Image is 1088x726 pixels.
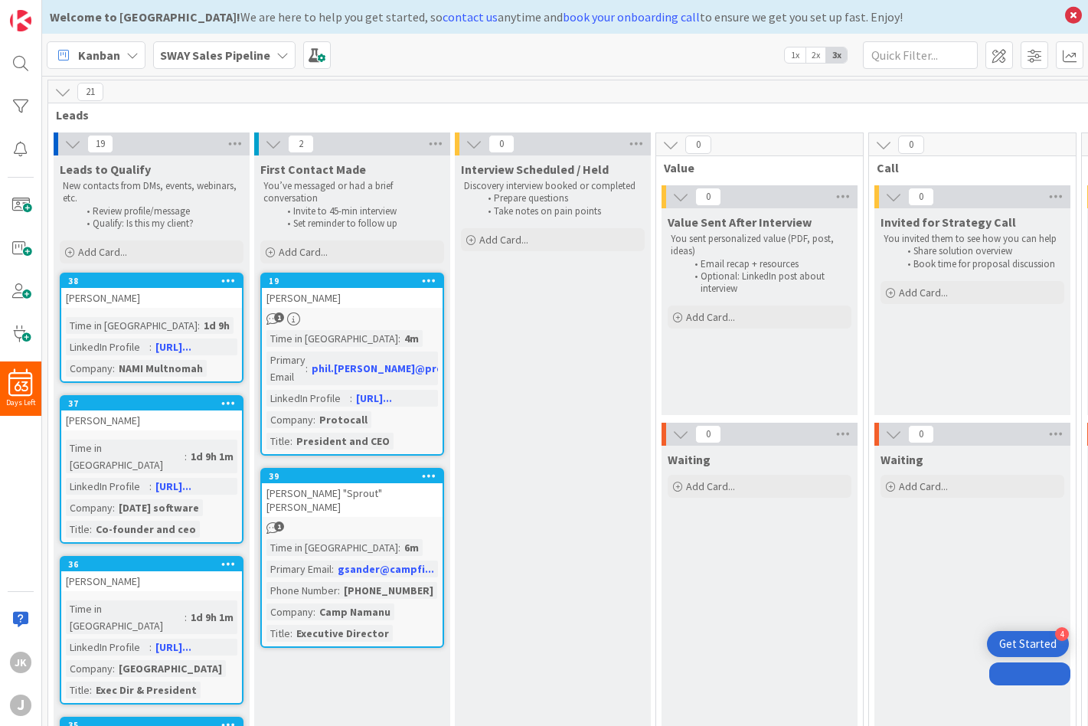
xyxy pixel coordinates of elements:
div: j [10,695,31,716]
div: 1d 9h 1m [187,609,237,626]
div: Primary Email [266,561,332,577]
li: Set reminder to follow up [279,217,442,230]
span: 2 [288,135,314,153]
div: LinkedIn Profile [66,338,149,355]
div: LinkedIn Profile [66,478,149,495]
p: Discovery interview booked or completed [464,180,642,192]
span: Value [664,160,844,175]
div: 38 [68,276,242,286]
li: Prepare questions [479,192,642,204]
a: phil.[PERSON_NAME]@pro... [312,361,453,375]
span: Kanban [78,46,120,64]
div: [PERSON_NAME] [61,571,242,591]
div: [DATE] software [115,499,203,516]
a: book your onboarding call [563,9,700,25]
p: New contacts from DMs, events, webinars, etc. [63,180,240,205]
li: Book time for proposal discussion [899,258,1062,270]
span: Call [877,160,1057,175]
div: LinkedIn Profile [66,639,149,656]
li: Optional: LinkedIn post about interview [686,270,849,296]
div: 39 [269,471,443,482]
div: [PHONE_NUMBER] [340,582,437,599]
span: Add Card... [479,233,528,247]
b: SWAY Sales Pipeline [160,47,270,63]
div: 4 [1055,627,1069,641]
span: : [90,682,92,698]
div: We are here to help you get started, so anytime and to ensure we get you set up fast. Enjoy! [50,8,1057,26]
li: Qualify: Is this my client? [78,217,241,230]
div: Time in [GEOGRAPHIC_DATA] [266,330,398,347]
span: Waiting [668,452,711,467]
span: 63 [14,381,28,392]
span: : [305,360,308,377]
li: Review profile/message [78,205,241,217]
div: 38[PERSON_NAME] [61,274,242,308]
span: : [313,603,315,620]
a: [URL]... [155,640,191,654]
div: Co-founder and ceo [92,521,200,538]
div: 19 [262,274,443,288]
div: 37 [68,398,242,409]
div: Open Get Started checklist, remaining modules: 4 [987,631,1069,657]
div: Time in [GEOGRAPHIC_DATA] [266,539,398,556]
div: 39[PERSON_NAME] "Sprout" [PERSON_NAME] [262,469,443,517]
span: First Contact Made [260,162,366,177]
div: 36 [68,559,242,570]
span: Waiting [881,452,923,467]
li: Invite to 45-min interview [279,205,442,217]
div: Title [266,433,290,450]
p: You sent personalized value (PDF, post, ideas) [671,233,848,258]
div: 37[PERSON_NAME] [61,397,242,430]
li: Email recap + resources [686,258,849,270]
span: Interview Scheduled / Held [461,162,609,177]
div: 19[PERSON_NAME] [262,274,443,308]
div: Camp Namanu [315,603,394,620]
span: 0 [898,136,924,154]
div: Protocall [315,411,371,428]
b: Welcome to [GEOGRAPHIC_DATA]! [50,9,240,25]
div: 6m [400,539,423,556]
span: : [149,639,152,656]
span: : [198,317,200,334]
a: 37[PERSON_NAME]Time in [GEOGRAPHIC_DATA]:1d 9h 1mLinkedIn Profile:[URL]...Company:[DATE] software... [60,395,243,544]
span: 3x [826,47,847,63]
span: Value Sent After Interview [668,214,812,230]
p: You’ve messaged or had a brief conversation [263,180,441,205]
span: Add Card... [78,245,127,259]
span: 1 [274,312,284,322]
div: Time in [GEOGRAPHIC_DATA] [66,440,185,473]
div: Company [266,603,313,620]
span: : [90,521,92,538]
span: Add Card... [279,245,328,259]
span: 0 [695,425,721,443]
div: Executive Director [292,625,393,642]
span: 0 [908,425,934,443]
div: 1d 9h [200,317,234,334]
span: : [338,582,340,599]
span: : [290,625,292,642]
div: Get Started [999,636,1057,652]
div: 4m [400,330,423,347]
span: : [398,539,400,556]
span: 2x [805,47,826,63]
a: 19[PERSON_NAME]Time in [GEOGRAPHIC_DATA]:4mPrimary Email:phil.[PERSON_NAME]@pro...LinkedIn Profil... [260,273,444,456]
div: Primary Email [266,352,305,385]
span: 1 [274,522,284,531]
span: : [185,448,187,465]
div: Title [66,682,90,698]
li: Share solution overview [899,245,1062,257]
div: 36 [61,558,242,571]
span: Add Card... [899,286,948,299]
span: Add Card... [686,479,735,493]
a: [URL]... [356,391,392,405]
a: [URL]... [155,479,191,493]
div: Phone Number [266,582,338,599]
span: 1x [785,47,805,63]
span: : [313,411,315,428]
span: : [350,390,352,407]
div: 37 [61,397,242,410]
div: JK [10,652,31,673]
li: Take notes on pain points [479,205,642,217]
div: Time in [GEOGRAPHIC_DATA] [66,317,198,334]
span: : [185,609,187,626]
